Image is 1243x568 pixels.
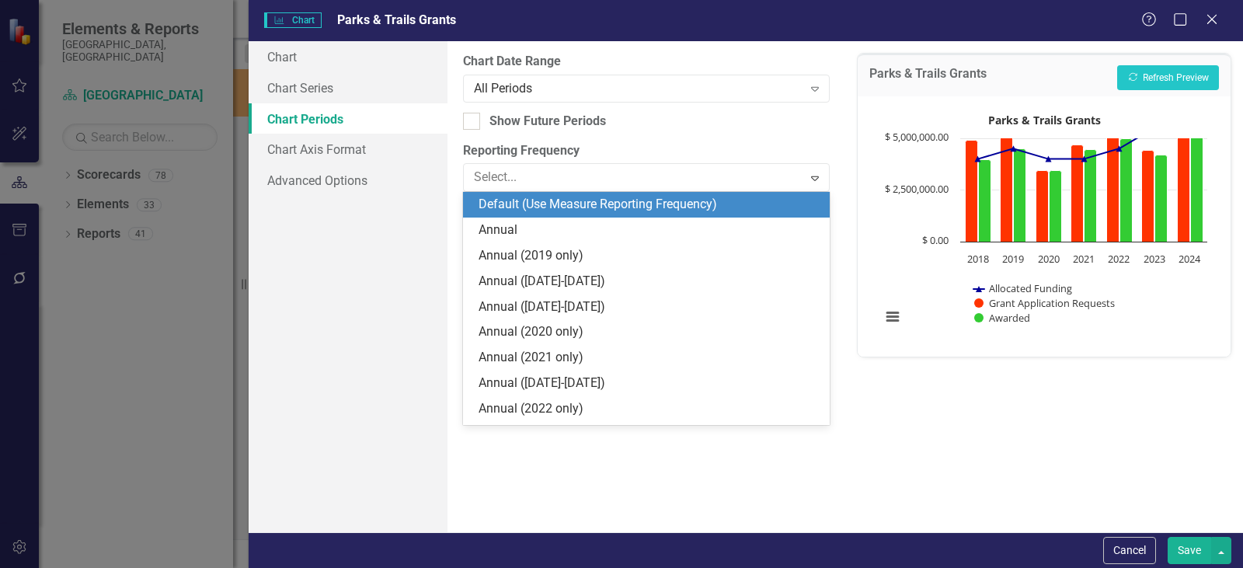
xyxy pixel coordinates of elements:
path: 2022, 4,999,297. Awarded. [1120,138,1133,242]
path: 2021, 4,674,394. Grant Application Requests. [1071,145,1084,242]
button: Show Awarded [974,311,1030,325]
text: 2024 [1179,252,1201,266]
a: Chart Periods [249,103,447,134]
path: 2020, 3,433,649. Awarded. [1050,170,1062,242]
button: Show Allocated Funding [973,281,1073,295]
div: Annual [479,221,820,239]
path: 2019, 4,500,000. Allocated Funding. [1011,145,1017,152]
g: Awarded, series 3 of 3. Bar series with 7 bars. [979,127,1203,242]
div: Default (Use Measure Reporting Frequency) [479,196,820,214]
div: Annual (2019 only) [479,247,820,265]
span: Parks & Trails Grants [337,12,456,27]
h3: Parks & Trails Grants [869,67,987,85]
div: Annual (2021 only) [479,349,820,367]
a: Chart [249,41,447,72]
div: Annual (2020 only) [479,323,820,341]
text: 2018 [967,252,989,266]
path: 2022, 4,500,000. Allocated Funding. [1116,145,1123,152]
path: 2021, 4,453,344. Awarded. [1085,149,1097,242]
text: 2022 [1108,252,1130,266]
div: Annual ([DATE]-[DATE]) [479,375,820,392]
a: Chart Axis Format [249,134,447,165]
path: 2024, 5,493,576. Awarded. [1191,127,1203,242]
path: 2020, 4,000,000. Allocated Funding. [1046,156,1052,162]
div: Annual ([DATE]-[DATE]) [479,273,820,291]
text: $ 5,000,000.00 [885,130,949,144]
a: Advanced Options [249,165,447,196]
a: Chart Series [249,72,447,103]
div: Parks & Trails Grants. Highcharts interactive chart. [873,108,1215,341]
button: View chart menu, Parks & Trails Grants [882,306,904,328]
path: 2019, 4,491,594. Awarded. [1014,148,1026,242]
text: 2019 [1002,252,1024,266]
div: Annual (2022 only) [479,400,820,418]
path: 2023, 4,408,799. Grant Application Requests. [1142,150,1154,242]
svg: Interactive chart [873,108,1215,341]
path: 2019, 6,072,344. Grant Application Requests. [1001,116,1013,242]
text: $ 0.00 [922,233,949,247]
label: Chart Date Range [463,53,830,71]
label: Reporting Frequency [463,142,830,160]
button: Cancel [1103,537,1156,564]
path: 2021, 4,000,000. Allocated Funding. [1081,156,1088,162]
path: 2022, 5,499,297. Grant Application Requests. [1107,127,1119,242]
div: Show Future Periods [489,113,606,131]
path: 2018, 3,955,346. Awarded. [979,159,991,242]
text: Parks & Trails Grants [988,113,1101,127]
button: Show Grant Application Requests [974,296,1115,310]
div: Annual ([DATE]-[DATE]) [479,298,820,316]
text: 2020 [1038,252,1060,266]
path: 2023, 4,183,799. Awarded. [1155,155,1168,242]
path: 2020, 3,433,649. Grant Application Requests. [1036,170,1049,242]
text: $ 2,500,000.00 [885,182,949,196]
path: 2018, 4,000,000. Allocated Funding. [975,156,981,162]
div: All Periods [474,79,803,97]
button: Save [1168,537,1211,564]
g: Grant Application Requests, series 2 of 3. Bar series with 7 bars. [966,116,1190,242]
button: Refresh Preview [1117,65,1219,90]
text: 2021 [1073,252,1095,266]
span: Chart [264,12,322,28]
text: 2023 [1144,252,1165,266]
path: 2018, 4,891,846. Grant Application Requests. [966,140,978,242]
path: 2024, 5,797,138. Grant Application Requests. [1178,121,1190,242]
